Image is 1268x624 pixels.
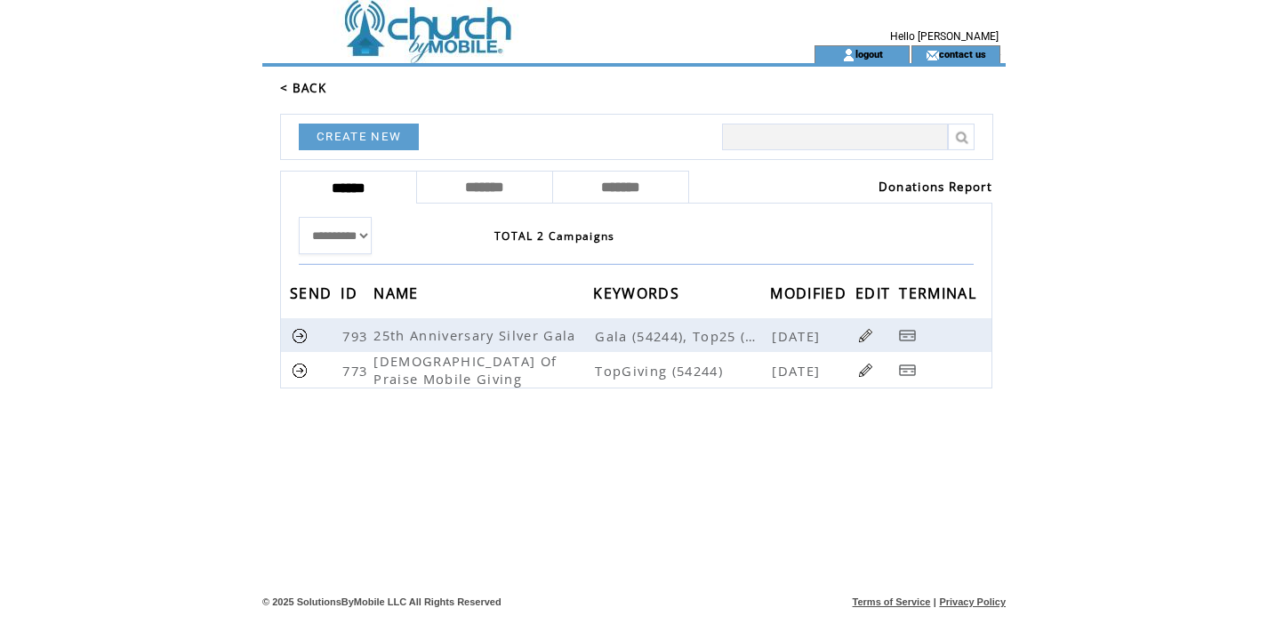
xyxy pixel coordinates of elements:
[939,48,986,60] a: contact us
[342,362,372,380] span: 773
[262,596,502,607] span: © 2025 SolutionsByMobile LLC All Rights Reserved
[772,362,824,380] span: [DATE]
[373,279,422,312] span: NAME
[593,287,684,298] a: KEYWORDS
[341,287,362,298] a: ID
[890,30,999,43] span: Hello [PERSON_NAME]
[855,48,883,60] a: logout
[595,362,768,380] span: TopGiving (54244)
[842,48,855,62] img: account_icon.gif
[342,327,372,345] span: 793
[853,596,931,607] a: Terms of Service
[770,279,851,312] span: MODIFIED
[290,279,336,312] span: SEND
[772,327,824,345] span: [DATE]
[934,596,936,607] span: |
[373,352,557,388] span: [DEMOGRAPHIC_DATA] Of Praise Mobile Giving
[855,279,895,312] span: EDIT
[373,287,422,298] a: NAME
[595,327,768,345] span: Gala (54244), Top25 (54244)
[494,228,615,244] span: TOTAL 2 Campaigns
[280,80,326,96] a: < BACK
[593,279,684,312] span: KEYWORDS
[939,596,1006,607] a: Privacy Policy
[899,279,981,312] span: TERMINAL
[299,124,419,150] a: CREATE NEW
[879,179,992,195] a: Donations Report
[373,326,580,344] span: 25th Anniversary Silver Gala
[926,48,939,62] img: contact_us_icon.gif
[770,287,851,298] a: MODIFIED
[341,279,362,312] span: ID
